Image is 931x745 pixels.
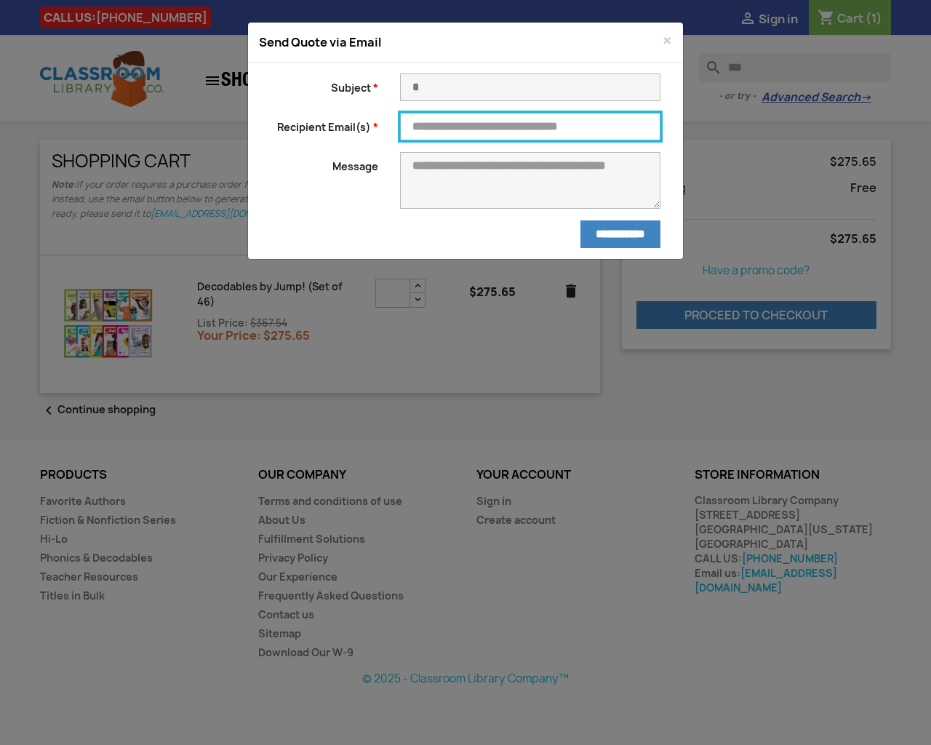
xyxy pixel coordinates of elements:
label: Message [248,152,389,174]
label: Recipient Email(s) [248,113,389,135]
h5: Send Quote via Email [259,34,381,50]
span: × [663,28,672,53]
button: Close [663,32,672,49]
label: Subject [248,73,389,95]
